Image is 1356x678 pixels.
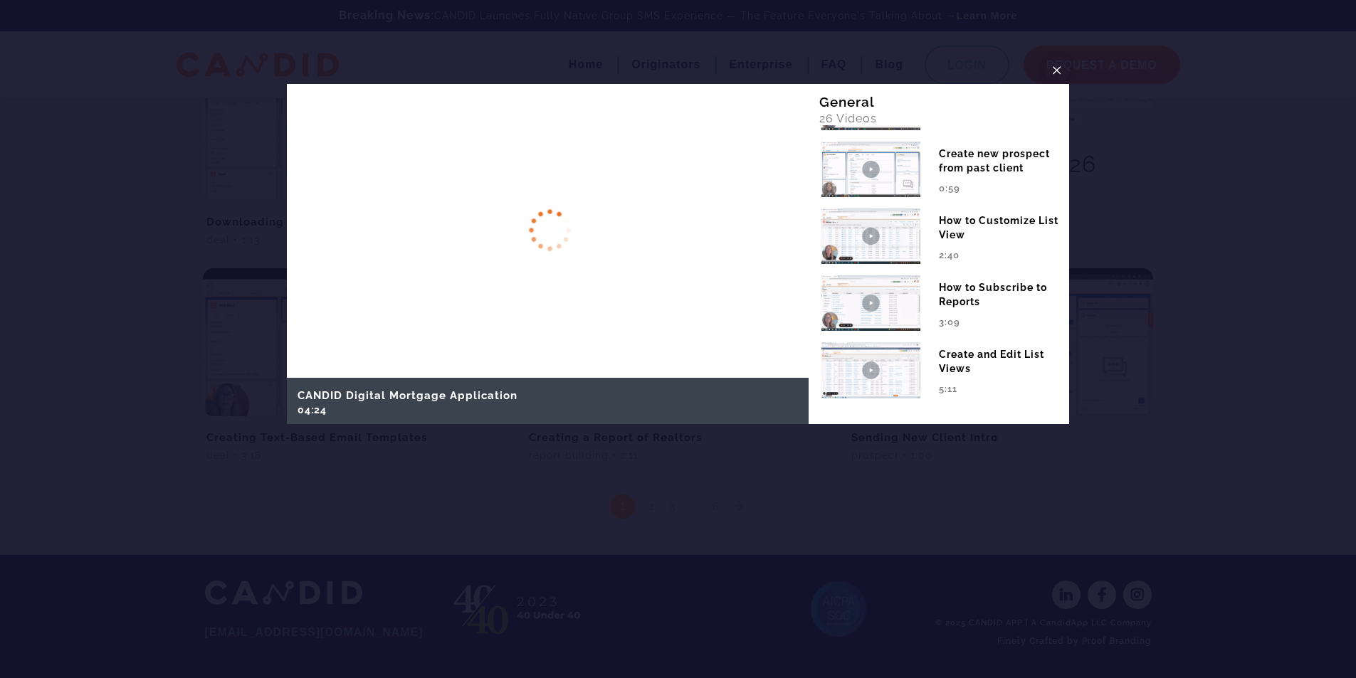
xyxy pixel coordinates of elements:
[819,112,1059,125] div: 26 Videos
[939,273,1058,309] div: How to Subscribe to Reports
[294,403,801,420] div: 04:24
[939,139,1058,175] div: Create new prospect from past client
[939,206,1058,242] div: How to Customize List View
[294,385,801,403] h5: CANDID Digital Mortgage Application
[939,309,1058,334] div: 3:09
[1044,57,1070,84] button: Close
[819,95,1059,109] div: General
[939,242,1058,268] div: 2:40
[819,340,923,400] img: Related Video General
[939,175,1058,201] div: 0:59
[819,273,923,333] img: Related Video General
[1051,59,1063,81] span: ×
[819,139,923,199] img: Related Video General
[939,376,1058,401] div: 5:11
[939,340,1058,376] div: Create and Edit List Views
[819,206,923,266] img: Related Video General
